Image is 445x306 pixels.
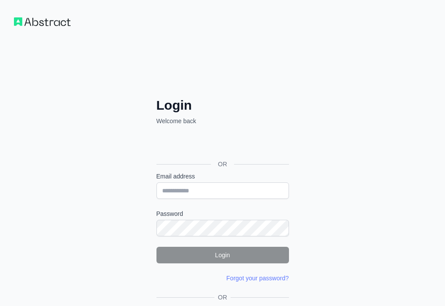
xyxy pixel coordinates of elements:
span: OR [211,160,234,168]
span: OR [214,293,231,302]
a: Forgot your password? [226,275,289,282]
img: Workflow [14,17,71,26]
iframe: Przycisk Zaloguj się przez Google [152,135,292,154]
h2: Login [156,98,289,113]
label: Password [156,209,289,218]
label: Email address [156,172,289,181]
button: Login [156,247,289,263]
p: Welcome back [156,117,289,125]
